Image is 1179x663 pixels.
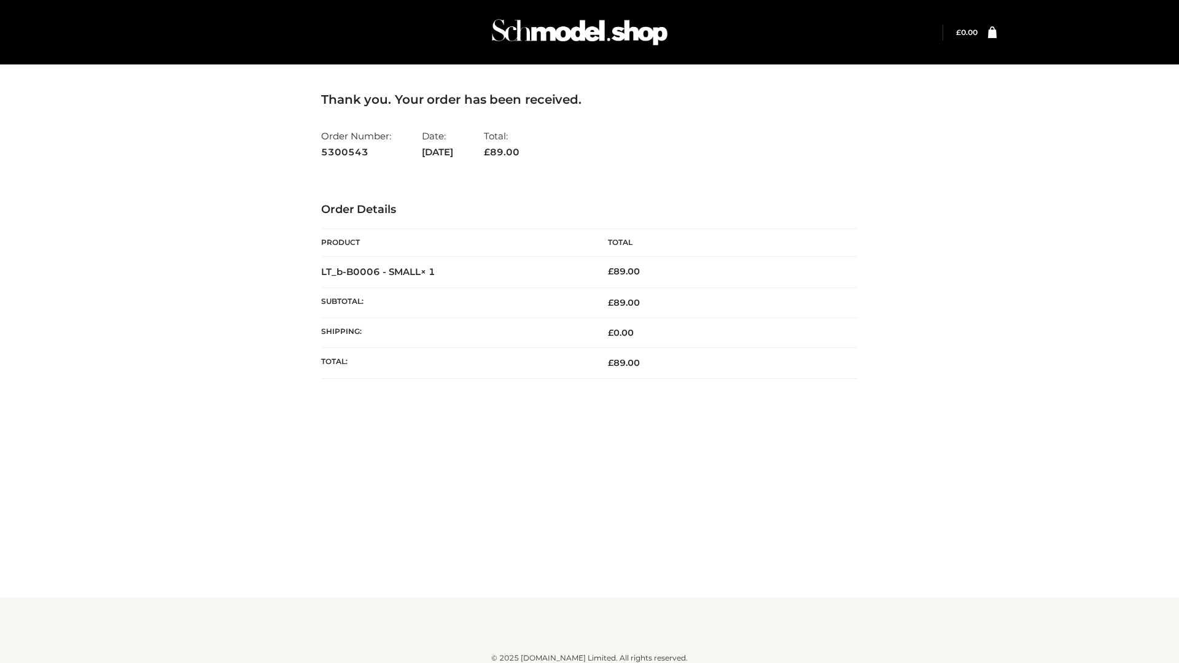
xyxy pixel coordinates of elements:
strong: × 1 [421,266,435,277]
span: 89.00 [608,357,640,368]
span: 89.00 [484,146,519,158]
span: £ [608,266,613,277]
strong: [DATE] [422,144,453,160]
bdi: 0.00 [608,327,634,338]
span: £ [956,28,961,37]
th: Product [321,229,589,257]
bdi: 0.00 [956,28,978,37]
th: Shipping: [321,318,589,348]
th: Total: [321,348,589,378]
span: 89.00 [608,297,640,308]
span: £ [608,357,613,368]
bdi: 89.00 [608,266,640,277]
h3: Order Details [321,203,858,217]
span: £ [608,297,613,308]
span: £ [484,146,490,158]
span: £ [608,327,613,338]
img: Schmodel Admin 964 [488,8,672,56]
li: Date: [422,125,453,163]
strong: LT_b-B0006 - SMALL [321,266,435,277]
th: Subtotal: [321,287,589,317]
h3: Thank you. Your order has been received. [321,92,858,107]
strong: 5300543 [321,144,391,160]
a: £0.00 [956,28,978,37]
li: Total: [484,125,519,163]
li: Order Number: [321,125,391,163]
th: Total [589,229,858,257]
